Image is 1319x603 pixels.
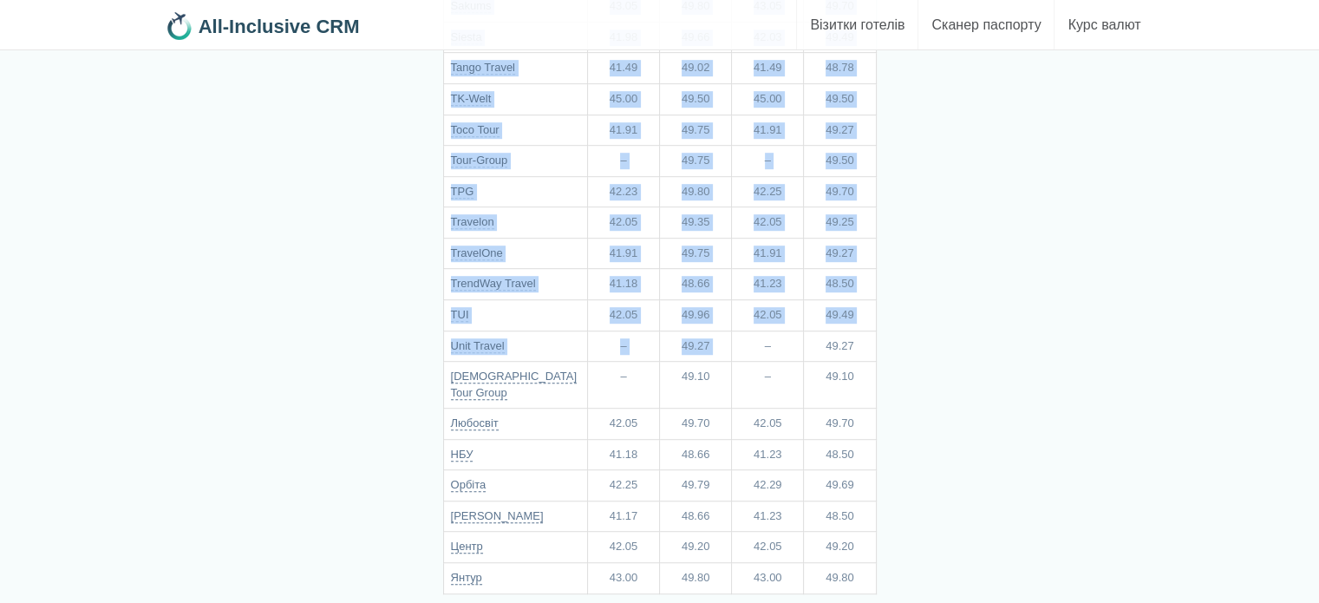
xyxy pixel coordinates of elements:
[804,563,876,594] td: 49.80
[587,53,659,84] td: 41.49
[732,470,804,501] td: 42.29
[732,176,804,207] td: 42.25
[451,123,500,137] a: Toco Tour
[199,16,360,37] b: All-Inclusive CRM
[451,61,515,75] a: Tango Travel
[804,470,876,501] td: 49.69
[587,409,659,440] td: 42.05
[660,501,732,532] td: 48.66
[451,448,473,462] a: НБУ
[660,532,732,563] td: 49.20
[451,246,503,260] a: TravelOne
[732,53,804,84] td: 41.49
[660,439,732,470] td: 48.66
[660,176,732,207] td: 49.80
[451,509,544,523] a: [PERSON_NAME]
[451,92,492,106] a: TK-Welt
[732,409,804,440] td: 42.05
[660,207,732,239] td: 49.35
[660,269,732,300] td: 48.66
[587,176,659,207] td: 42.23
[732,207,804,239] td: 42.05
[804,269,876,300] td: 48.50
[451,478,486,492] a: Орбіта
[451,540,483,554] a: Центр
[451,277,536,291] a: TrendWay Travel
[587,146,659,177] td: –
[804,409,876,440] td: 49.70
[804,501,876,532] td: 48.50
[587,439,659,470] td: 41.18
[732,563,804,594] td: 43.00
[732,331,804,362] td: –
[587,269,659,300] td: 41.18
[732,439,804,470] td: 41.23
[587,563,659,594] td: 43.00
[451,185,474,199] a: TPG
[587,501,659,532] td: 41.17
[451,308,469,322] a: TUI
[451,370,577,400] a: [DEMOGRAPHIC_DATA] Tour Group
[804,331,876,362] td: 49.27
[660,146,732,177] td: 49.75
[804,115,876,146] td: 49.27
[451,416,499,430] a: Любосвіт
[660,331,732,362] td: 49.27
[451,571,482,585] a: Янтур
[451,339,505,353] a: Unit Travel
[660,299,732,331] td: 49.96
[660,362,732,409] td: 49.10
[732,269,804,300] td: 41.23
[660,115,732,146] td: 49.75
[587,207,659,239] td: 42.05
[804,207,876,239] td: 49.25
[587,470,659,501] td: 42.25
[451,154,508,167] a: Tour-Group
[804,146,876,177] td: 49.50
[732,115,804,146] td: 41.91
[804,238,876,269] td: 49.27
[732,299,804,331] td: 42.05
[804,439,876,470] td: 48.50
[660,563,732,594] td: 49.80
[804,53,876,84] td: 48.78
[587,362,659,409] td: –
[732,238,804,269] td: 41.91
[587,238,659,269] td: 41.91
[660,53,732,84] td: 49.02
[587,331,659,362] td: –
[660,470,732,501] td: 49.79
[732,532,804,563] td: 42.05
[166,12,193,40] img: 32x32.png
[587,299,659,331] td: 42.05
[587,84,659,115] td: 45.00
[587,115,659,146] td: 41.91
[804,362,876,409] td: 49.10
[804,532,876,563] td: 49.20
[660,238,732,269] td: 49.75
[804,84,876,115] td: 49.50
[660,84,732,115] td: 49.50
[732,146,804,177] td: –
[804,299,876,331] td: 49.49
[587,532,659,563] td: 42.05
[660,409,732,440] td: 49.70
[732,501,804,532] td: 41.23
[732,362,804,409] td: –
[804,176,876,207] td: 49.70
[451,215,494,229] a: Travelon
[732,84,804,115] td: 45.00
